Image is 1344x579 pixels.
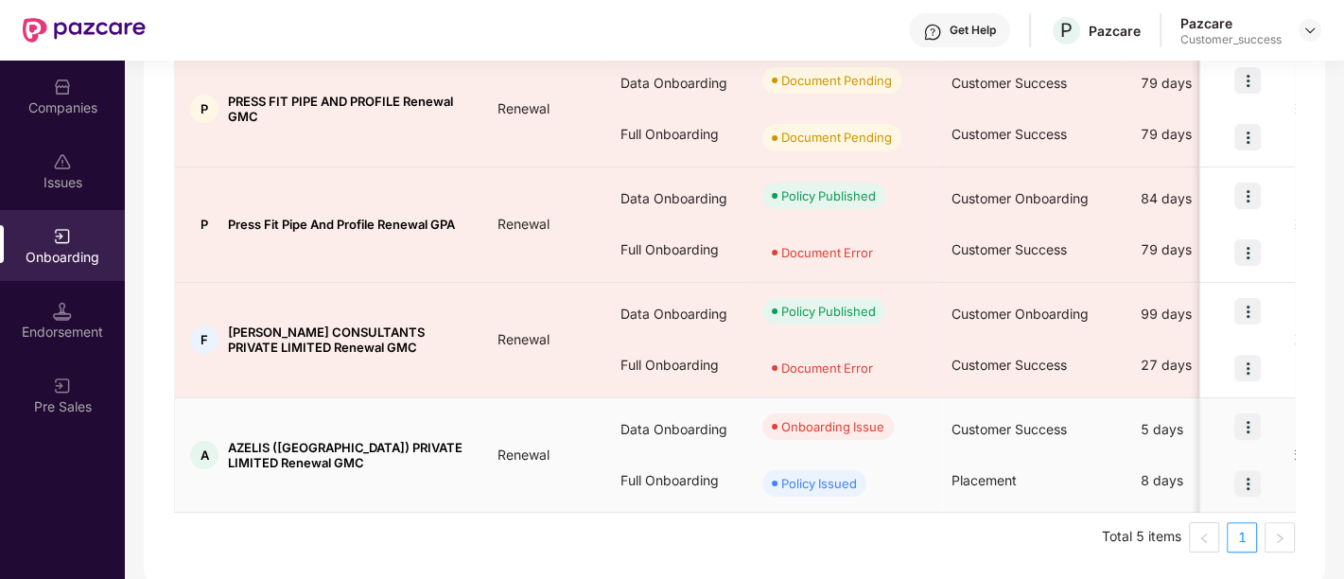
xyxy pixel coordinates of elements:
div: Document Error [781,243,873,262]
div: Full Onboarding [605,109,747,160]
img: icon [1234,413,1261,440]
span: left [1198,533,1210,544]
span: Press Fit Pipe And Profile Renewal GPA [228,217,455,232]
img: icon [1234,239,1261,266]
span: Customer Success [951,241,1067,257]
img: New Pazcare Logo [23,18,146,43]
span: right [1274,533,1285,544]
span: Customer Success [951,75,1067,91]
span: Renewal [482,100,565,116]
img: icon [1234,183,1261,209]
li: Next Page [1265,522,1295,553]
span: Customer Onboarding [951,190,1089,206]
span: PRESS FIT PIPE AND PROFILE Renewal GMC [228,94,467,124]
span: Renewal [482,447,565,463]
span: Renewal [482,216,565,232]
li: Total 5 items [1102,522,1181,553]
div: 99 days [1126,289,1267,340]
div: P [190,95,218,123]
button: left [1189,522,1219,553]
div: Data Onboarding [605,58,747,109]
div: A [190,441,218,469]
div: 84 days [1126,173,1267,224]
span: Customer Success [951,421,1067,437]
div: Policy Issued [781,474,857,493]
img: svg+xml;base64,PHN2ZyBpZD0iQ29tcGFuaWVzIiB4bWxucz0iaHR0cDovL3d3dy53My5vcmcvMjAwMC9zdmciIHdpZHRoPS... [53,78,72,96]
span: Placement [951,472,1017,488]
div: 79 days [1126,58,1267,109]
div: Get Help [950,23,996,38]
span: AZELIS ([GEOGRAPHIC_DATA]) PRIVATE LIMITED Renewal GMC [228,440,467,470]
div: Pazcare [1180,14,1282,32]
img: svg+xml;base64,PHN2ZyBpZD0iSGVscC0zMngzMiIgeG1sbnM9Imh0dHA6Ly93d3cudzMub3JnLzIwMDAvc3ZnIiB3aWR0aD... [923,23,942,42]
div: F [190,325,218,354]
div: Document Error [781,359,873,377]
div: P [190,210,218,238]
span: Customer Success [951,126,1067,142]
div: 8 days [1126,455,1267,506]
li: 1 [1227,522,1257,553]
img: svg+xml;base64,PHN2ZyB3aWR0aD0iMjAiIGhlaWdodD0iMjAiIHZpZXdCb3g9IjAgMCAyMCAyMCIgZmlsbD0ibm9uZSIgeG... [53,377,72,395]
div: Data Onboarding [605,289,747,340]
div: 5 days [1126,404,1267,455]
div: Full Onboarding [605,340,747,391]
a: 1 [1228,523,1256,552]
img: svg+xml;base64,PHN2ZyBpZD0iSXNzdWVzX2Rpc2FibGVkIiB4bWxucz0iaHR0cDovL3d3dy53My5vcmcvMjAwMC9zdmciIH... [53,152,72,171]
img: svg+xml;base64,PHN2ZyB3aWR0aD0iMTQuNSIgaGVpZ2h0PSIxNC41IiB2aWV3Qm94PSIwIDAgMTYgMTYiIGZpbGw9Im5vbm... [53,302,72,321]
img: svg+xml;base64,PHN2ZyB3aWR0aD0iMjAiIGhlaWdodD0iMjAiIHZpZXdCb3g9IjAgMCAyMCAyMCIgZmlsbD0ibm9uZSIgeG... [53,227,72,246]
img: icon [1234,298,1261,325]
span: P [1060,19,1073,42]
span: Customer Success [951,357,1067,373]
div: Full Onboarding [605,224,747,275]
div: Data Onboarding [605,404,747,455]
img: icon [1234,470,1261,497]
div: 27 days [1126,340,1267,391]
span: Customer Onboarding [951,306,1089,322]
div: Onboarding Issue [781,417,884,436]
span: Renewal [482,331,565,347]
div: Pazcare [1089,22,1141,40]
img: icon [1234,355,1261,381]
div: 79 days [1126,224,1267,275]
span: [PERSON_NAME] CONSULTANTS PRIVATE LIMITED Renewal GMC [228,325,467,355]
div: 79 days [1126,109,1267,160]
div: Document Pending [781,128,892,147]
button: right [1265,522,1295,553]
div: Customer_success [1180,32,1282,47]
li: Previous Page [1189,522,1219,553]
div: Full Onboarding [605,455,747,506]
img: icon [1234,67,1261,94]
img: icon [1234,124,1261,150]
div: Policy Published [781,302,876,321]
div: Document Pending [781,71,892,90]
div: Policy Published [781,186,876,205]
div: Data Onboarding [605,173,747,224]
img: svg+xml;base64,PHN2ZyBpZD0iRHJvcGRvd24tMzJ4MzIiIHhtbG5zPSJodHRwOi8vd3d3LnczLm9yZy8yMDAwL3N2ZyIgd2... [1302,23,1318,38]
